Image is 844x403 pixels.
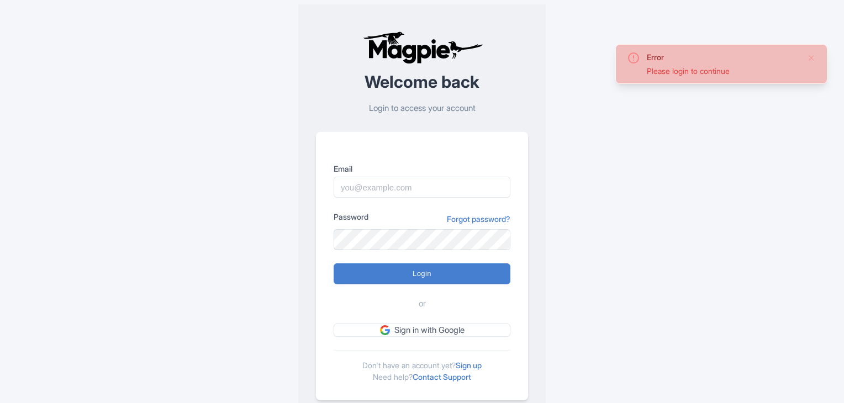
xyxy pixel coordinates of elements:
div: Error [647,51,798,63]
img: logo-ab69f6fb50320c5b225c76a69d11143b.png [360,31,484,64]
input: you@example.com [334,177,510,198]
input: Login [334,263,510,284]
a: Contact Support [413,372,471,381]
p: Login to access your account [316,102,528,115]
span: or [419,298,426,310]
label: Email [334,163,510,174]
h2: Welcome back [316,73,528,91]
div: Please login to continue [647,65,798,77]
div: Don't have an account yet? Need help? [334,350,510,383]
img: google.svg [380,325,390,335]
a: Sign in with Google [334,324,510,337]
a: Forgot password? [447,213,510,225]
button: Close [807,51,816,65]
label: Password [334,211,368,222]
a: Sign up [456,360,482,370]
